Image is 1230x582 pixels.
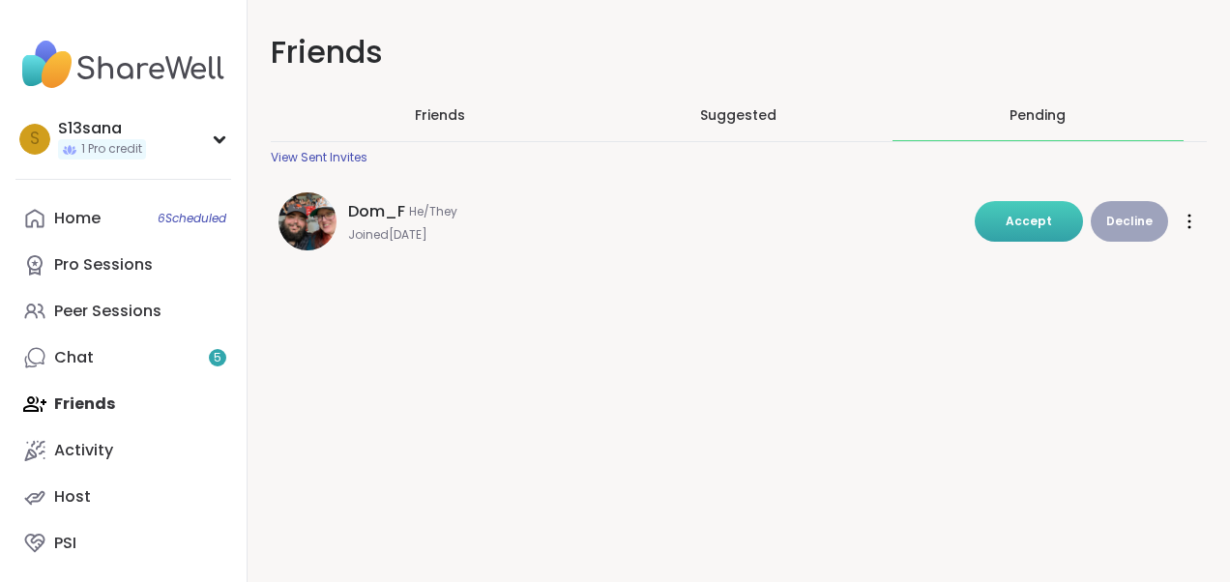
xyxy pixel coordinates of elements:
[1006,213,1052,229] span: Accept
[271,31,1207,74] h1: Friends
[15,242,231,288] a: Pro Sessions
[58,118,146,139] div: S13sana
[54,347,94,368] div: Chat
[81,141,142,158] span: 1 Pro credit
[54,440,113,461] div: Activity
[975,201,1083,242] button: Accept
[1010,105,1066,125] div: Pending
[15,427,231,474] a: Activity
[15,474,231,520] a: Host
[415,105,465,125] span: Friends
[158,211,226,226] span: 6 Scheduled
[1091,201,1168,242] button: Decline
[54,301,161,322] div: Peer Sessions
[54,533,76,554] div: PSI
[15,520,231,567] a: PSI
[54,208,101,229] div: Home
[30,127,40,152] span: S
[278,192,337,250] img: Dom_F
[54,254,153,276] div: Pro Sessions
[15,195,231,242] a: Home6Scheduled
[214,350,221,366] span: 5
[15,335,231,381] a: Chat5
[271,150,367,165] div: View Sent Invites
[15,288,231,335] a: Peer Sessions
[700,105,776,125] span: Suggested
[15,31,231,99] img: ShareWell Nav Logo
[1106,213,1153,230] span: Decline
[409,204,457,219] span: He/They
[348,227,963,243] span: Joined [DATE]
[54,486,91,508] div: Host
[348,200,405,223] span: Dom_F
